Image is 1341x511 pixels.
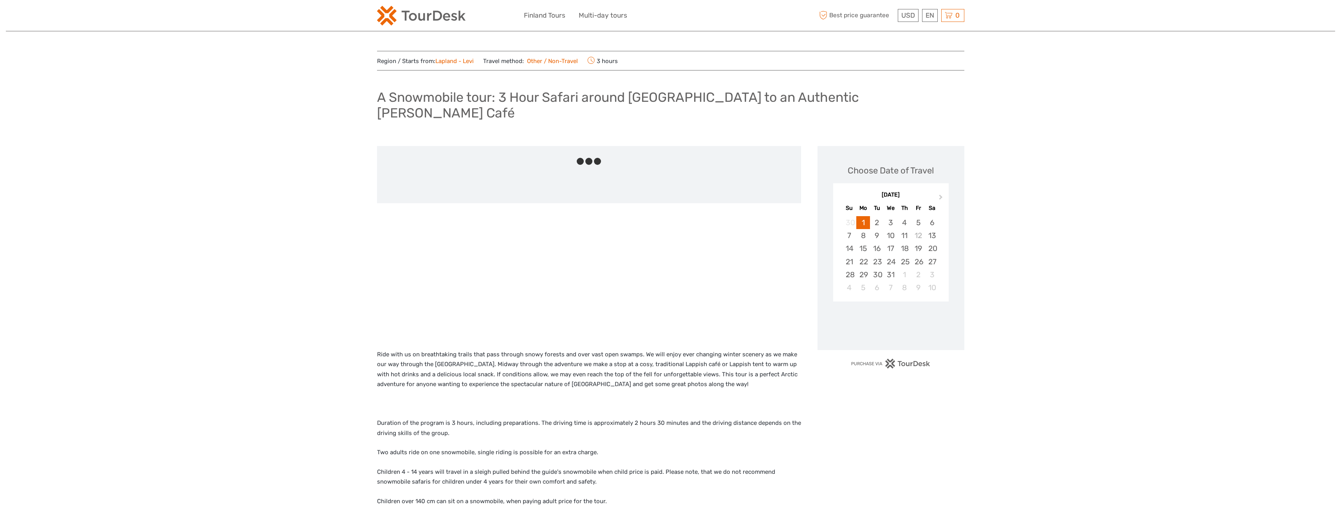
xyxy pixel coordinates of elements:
h1: A Snowmobile tour: 3 Hour Safari around [GEOGRAPHIC_DATA] to an Authentic [PERSON_NAME] Café [377,89,964,121]
a: Finland Tours [524,10,565,21]
div: Choose Saturday, December 27th, 2025 [925,255,939,268]
div: Choose Saturday, January 3rd, 2026 [925,268,939,281]
div: Choose Thursday, January 8th, 2026 [898,281,911,294]
div: Choose Thursday, December 18th, 2025 [898,242,911,255]
div: We [884,203,897,213]
div: Th [898,203,911,213]
div: Fr [911,203,925,213]
div: Choose Thursday, December 11th, 2025 [898,229,911,242]
div: Choose Saturday, December 6th, 2025 [925,216,939,229]
div: Choose Saturday, January 10th, 2026 [925,281,939,294]
p: Duration of the program is 3 hours, including preparations. The driving time is approximately 2 h... [377,418,801,438]
div: Not available Friday, December 12th, 2025 [911,229,925,242]
span: Travel method: [483,55,578,66]
div: Choose Wednesday, December 31st, 2025 [884,268,897,281]
p: Children over 140 cm can sit on a snowmobile, when paying adult price for the tour. [377,497,801,507]
div: Loading... [888,321,893,327]
div: Choose Tuesday, December 16th, 2025 [870,242,884,255]
div: Choose Monday, January 5th, 2026 [856,281,870,294]
div: Choose Thursday, December 4th, 2025 [898,216,911,229]
div: Choose Tuesday, December 30th, 2025 [870,268,884,281]
div: Choose Wednesday, December 10th, 2025 [884,229,897,242]
div: Sa [925,203,939,213]
div: Tu [870,203,884,213]
span: 0 [954,11,961,19]
p: Ride with us on breathtaking trails that pass through snowy forests and over vast open swamps. We... [377,350,801,390]
div: Choose Tuesday, January 6th, 2026 [870,281,884,294]
span: Region / Starts from: [377,57,474,65]
div: Choose Wednesday, December 17th, 2025 [884,242,897,255]
span: Best price guarantee [818,9,896,22]
div: Choose Sunday, January 4th, 2026 [843,281,856,294]
div: Choose Monday, December 8th, 2025 [856,229,870,242]
div: Choose Tuesday, December 23rd, 2025 [870,255,884,268]
div: Choose Sunday, December 21st, 2025 [843,255,856,268]
div: Choose Friday, January 2nd, 2026 [911,268,925,281]
span: 3 hours [587,55,618,66]
div: Choose Sunday, December 28th, 2025 [843,268,856,281]
div: Choose Friday, December 19th, 2025 [911,242,925,255]
div: Choose Monday, December 1st, 2025 [856,216,870,229]
img: PurchaseViaTourDesk.png [851,359,930,368]
div: Choose Thursday, December 25th, 2025 [898,255,911,268]
div: Choose Wednesday, December 24th, 2025 [884,255,897,268]
div: Su [843,203,856,213]
p: Two adults ride on one snowmobile, single riding is possible for an extra charge. [377,448,801,458]
div: [DATE] [833,191,949,199]
div: month 2025-12 [836,216,946,294]
div: Not available Sunday, November 30th, 2025 [843,216,856,229]
div: Choose Monday, December 15th, 2025 [856,242,870,255]
div: Choose Sunday, December 7th, 2025 [843,229,856,242]
div: Choose Monday, December 29th, 2025 [856,268,870,281]
a: Multi-day tours [579,10,627,21]
div: Choose Thursday, January 1st, 2026 [898,268,911,281]
p: Children 4 - 14 years will travel in a sleigh pulled behind the guide's snowmobile when child pri... [377,467,801,487]
div: Choose Wednesday, December 3rd, 2025 [884,216,897,229]
div: Choose Friday, December 26th, 2025 [911,255,925,268]
div: Choose Wednesday, January 7th, 2026 [884,281,897,294]
img: 2254-3441b4b5-4e5f-4d00-b396-31f1d84a6ebf_logo_small.png [377,6,466,25]
div: Choose Tuesday, December 9th, 2025 [870,229,884,242]
div: Choose Friday, January 9th, 2026 [911,281,925,294]
div: Choose Saturday, December 20th, 2025 [925,242,939,255]
a: Lapland - Levi [435,58,474,65]
div: Mo [856,203,870,213]
span: USD [901,11,915,19]
div: Choose Saturday, December 13th, 2025 [925,229,939,242]
div: Choose Date of Travel [848,164,934,177]
div: Choose Sunday, December 14th, 2025 [843,242,856,255]
div: EN [922,9,938,22]
div: Choose Tuesday, December 2nd, 2025 [870,216,884,229]
div: Choose Friday, December 5th, 2025 [911,216,925,229]
div: Choose Monday, December 22nd, 2025 [856,255,870,268]
button: Next Month [935,193,948,206]
a: Other / Non-Travel [524,58,578,65]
